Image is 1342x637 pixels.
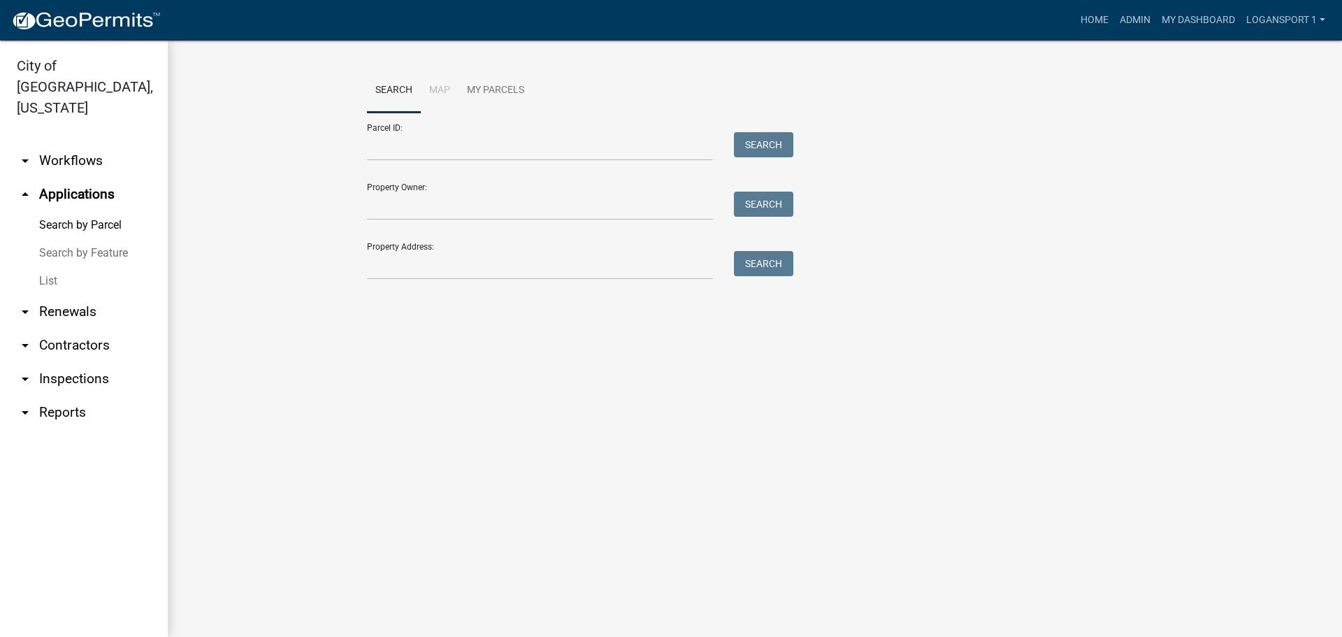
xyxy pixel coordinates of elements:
a: Search [367,69,421,113]
a: My Parcels [459,69,533,113]
i: arrow_drop_down [17,404,34,421]
i: arrow_drop_down [17,337,34,354]
a: My Dashboard [1156,7,1241,34]
a: Logansport 1 [1241,7,1331,34]
i: arrow_drop_up [17,186,34,203]
button: Search [734,132,793,157]
a: Admin [1114,7,1156,34]
a: Home [1075,7,1114,34]
button: Search [734,192,793,217]
i: arrow_drop_down [17,371,34,387]
button: Search [734,251,793,276]
i: arrow_drop_down [17,152,34,169]
i: arrow_drop_down [17,303,34,320]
